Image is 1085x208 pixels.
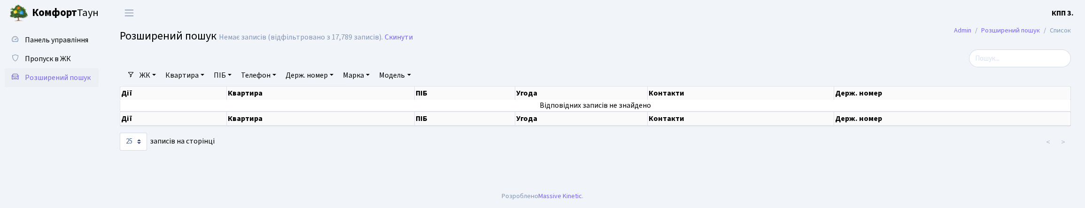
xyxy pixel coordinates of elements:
a: Розширений пошук [981,25,1040,35]
div: Немає записів (відфільтровано з 17,789 записів). [219,33,383,42]
span: Панель управління [25,35,88,45]
a: ПІБ [210,67,235,83]
th: Держ. номер [834,87,1071,100]
a: Марка [339,67,373,83]
a: КПП 3. [1052,8,1074,19]
span: Пропуск в ЖК [25,54,71,64]
span: Таун [32,5,99,21]
th: Квартира [227,112,415,126]
th: ПІБ [415,112,515,126]
th: Дії [120,87,227,100]
th: Угода [515,87,648,100]
div: Розроблено . [502,191,583,201]
th: Дії [120,112,227,126]
a: Квартира [162,67,208,83]
td: Відповідних записів не знайдено [120,100,1071,111]
b: Комфорт [32,5,77,20]
th: ПІБ [415,87,515,100]
a: Скинути [385,33,413,42]
th: Угода [515,112,648,126]
a: Панель управління [5,31,99,49]
th: Контакти [648,112,834,126]
a: Пропуск в ЖК [5,49,99,68]
span: Розширений пошук [25,72,91,83]
input: Пошук... [969,49,1071,67]
a: Модель [375,67,414,83]
nav: breadcrumb [940,21,1085,40]
img: logo.png [9,4,28,23]
label: записів на сторінці [120,133,215,151]
a: Держ. номер [282,67,337,83]
a: Admin [954,25,971,35]
li: Список [1040,25,1071,36]
a: Розширений пошук [5,68,99,87]
a: Телефон [237,67,280,83]
a: ЖК [136,67,160,83]
button: Переключити навігацію [117,5,141,21]
b: КПП 3. [1052,8,1074,18]
th: Квартира [227,87,415,100]
a: Massive Kinetic [538,191,582,201]
select: записів на сторінці [120,133,147,151]
span: Розширений пошук [120,28,217,44]
th: Контакти [648,87,834,100]
th: Держ. номер [834,112,1071,126]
